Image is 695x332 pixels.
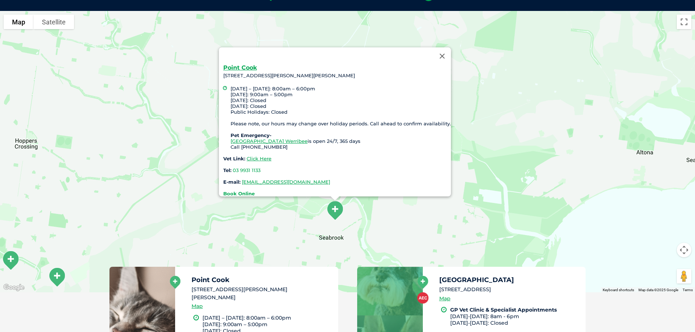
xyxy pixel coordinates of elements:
a: Point Cook [223,64,257,71]
strong: Tel: [223,167,231,173]
button: Show street map [4,15,34,29]
h5: Point Cook [192,277,332,283]
button: Close [433,47,451,65]
a: Map [439,294,451,303]
a: Book Online [223,191,255,196]
img: Google [2,283,26,292]
span: Map data ©2025 Google [638,288,678,292]
a: [EMAIL_ADDRESS][DOMAIN_NAME] [242,179,330,185]
button: Keyboard shortcuts [603,288,634,293]
button: Map camera controls [677,243,691,257]
a: 03 9931 1133 [233,167,260,173]
div: Point Cook [323,198,347,223]
a: Click Here [247,156,271,161]
a: [GEOGRAPHIC_DATA] Werribee [231,138,308,144]
strong: E-mail: [223,179,240,185]
div: Greencross Vet Hospital [45,264,69,290]
b: Pet Emergency- [231,132,271,138]
button: Search [681,33,688,40]
li: [DATE] – [DATE]: 8:00am – 6:00pm [DATE]: 9:00am – 5:00pm [DATE]: Closed [DATE]: Closed Public Hol... [231,86,451,150]
a: Open this area in Google Maps (opens a new window) [2,283,26,292]
button: Drag Pegman onto the map to open Street View [677,269,691,284]
li: [STREET_ADDRESS] [439,286,579,293]
a: Map [192,302,203,310]
button: Toggle fullscreen view [677,15,691,29]
strong: Vet Link: [223,156,245,161]
b: GP Vet Clinic & Specialist Appointments [450,306,557,313]
div: [STREET_ADDRESS][PERSON_NAME][PERSON_NAME] [223,65,451,196]
h5: [GEOGRAPHIC_DATA] [439,277,579,283]
li: [STREET_ADDRESS][PERSON_NAME][PERSON_NAME] [192,286,332,301]
button: Show satellite imagery [34,15,74,29]
a: Terms [683,288,693,292]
